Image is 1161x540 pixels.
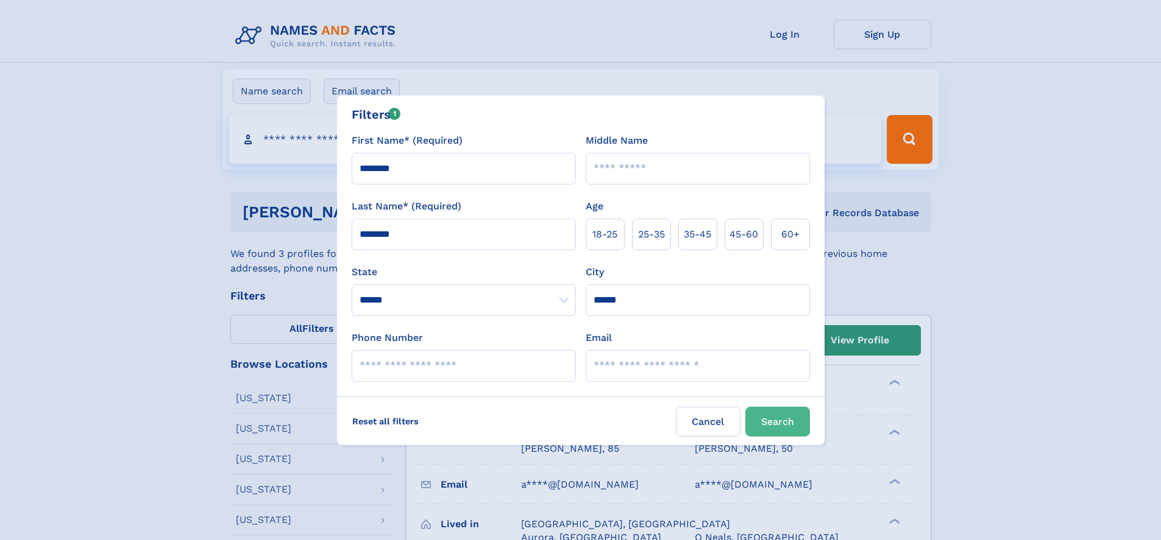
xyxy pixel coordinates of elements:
label: Last Name* (Required) [352,199,461,214]
span: 45‑60 [730,227,758,242]
div: Filters [352,105,401,124]
label: First Name* (Required) [352,133,463,148]
label: State [352,265,576,279]
span: 35‑45 [684,227,711,242]
label: Cancel [676,407,740,437]
label: City [586,265,604,279]
span: 60+ [781,227,800,242]
label: Reset all filters [344,407,427,436]
label: Phone Number [352,331,423,345]
span: 18‑25 [592,227,617,242]
button: Search [745,407,810,437]
label: Middle Name [586,133,648,148]
label: Age [586,199,603,214]
label: Email [586,331,612,345]
span: 25‑35 [638,227,665,242]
